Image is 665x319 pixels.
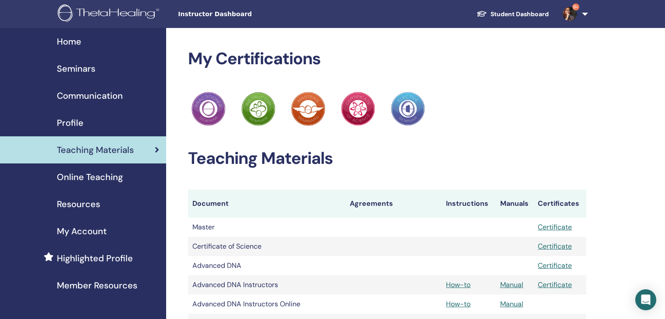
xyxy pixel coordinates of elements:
span: Home [57,35,81,48]
a: Certificate [538,280,572,289]
img: Practitioner [391,92,425,126]
div: Open Intercom Messenger [635,289,656,310]
span: Profile [57,116,84,129]
td: Advanced DNA Instructors Online [188,295,345,314]
span: Instructor Dashboard [178,10,309,19]
span: 9+ [572,3,579,10]
span: Member Resources [57,279,137,292]
img: logo.png [58,4,162,24]
a: Certificate [538,261,572,270]
a: Student Dashboard [470,6,556,22]
a: Certificate [538,222,572,232]
span: Teaching Materials [57,143,134,156]
th: Document [188,190,345,218]
a: Certificate [538,242,572,251]
img: Practitioner [291,92,325,126]
img: default.jpg [563,7,577,21]
span: Seminars [57,62,95,75]
a: Manual [500,280,523,289]
td: Certificate of Science [188,237,345,256]
img: Practitioner [341,92,375,126]
th: Instructions [442,190,495,218]
td: Advanced DNA Instructors [188,275,345,295]
a: How-to [446,299,470,309]
img: Practitioner [241,92,275,126]
span: Communication [57,89,123,102]
td: Advanced DNA [188,256,345,275]
th: Certificates [533,190,586,218]
td: Master [188,218,345,237]
img: Practitioner [191,92,226,126]
th: Agreements [345,190,442,218]
span: My Account [57,225,107,238]
h2: My Certifications [188,49,586,69]
span: Online Teaching [57,170,123,184]
span: Highlighted Profile [57,252,133,265]
th: Manuals [496,190,533,218]
img: graduation-cap-white.svg [477,10,487,17]
h2: Teaching Materials [188,149,586,169]
a: Manual [500,299,523,309]
span: Resources [57,198,100,211]
a: How-to [446,280,470,289]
